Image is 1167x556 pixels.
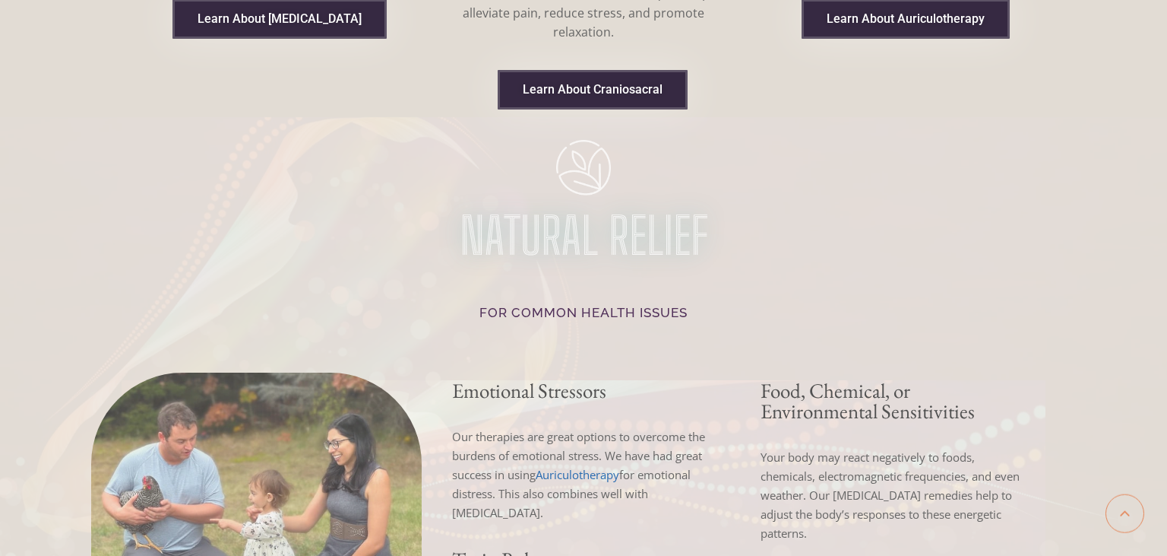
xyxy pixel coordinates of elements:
[827,13,985,25] span: Learn About Auriculotherapy
[1105,494,1144,533] a: Scroll to top
[452,380,714,401] h3: Emotional Stressors
[761,380,1023,421] h3: Food, Chemical, or Environmental Sensitivities
[452,427,714,523] p: Our therapies are great options to overcome the burdens of emotional stress. We have had great su...
[556,140,612,196] img: img-8
[144,307,1023,319] h2: For common health issues
[198,13,362,25] span: Learn About [MEDICAL_DATA]
[498,70,688,110] a: Link 27
[160,211,1007,261] p: NATURAL RELIEF
[536,467,619,482] a: Link 29
[523,84,663,96] span: Learn About Craniosacral
[761,448,1023,543] p: Your body may react negatively to foods, chemicals, electromagnetic frequencies, and even weather...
